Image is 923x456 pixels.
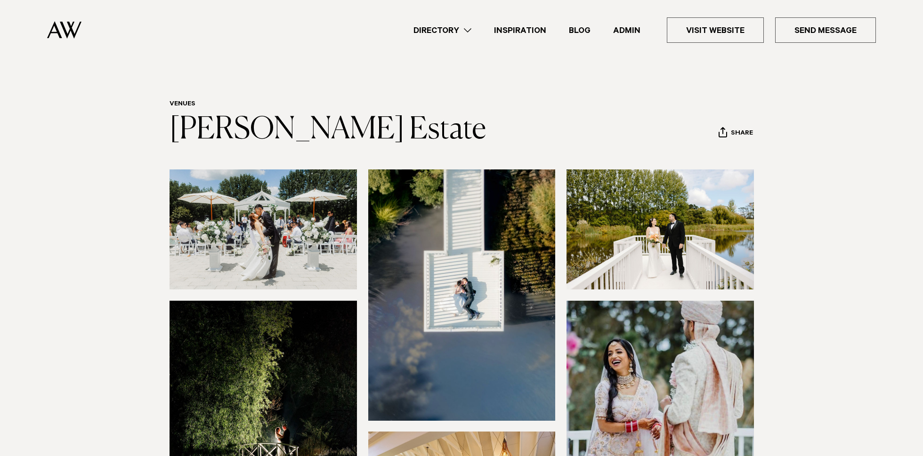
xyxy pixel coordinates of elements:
[567,169,754,289] img: lakeside wedding venue auckland
[483,24,558,37] a: Inspiration
[602,24,652,37] a: Admin
[170,115,486,145] a: [PERSON_NAME] Estate
[731,129,753,138] span: Share
[170,169,357,289] img: wedding couple abel estate
[170,101,195,108] a: Venues
[558,24,602,37] a: Blog
[47,21,81,39] img: Auckland Weddings Logo
[775,17,876,43] a: Send Message
[667,17,764,43] a: Visit Website
[402,24,483,37] a: Directory
[718,127,753,141] button: Share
